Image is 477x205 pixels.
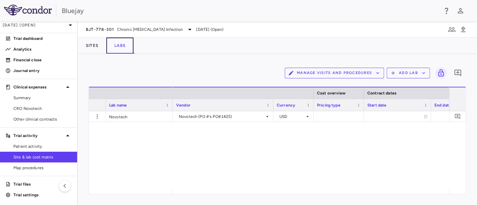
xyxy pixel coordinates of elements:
span: Summary [13,95,72,101]
p: Journal entry [13,68,72,74]
div: Novotech (PO #'s PO#1425) [179,111,265,122]
p: Financial close [13,57,72,63]
span: Lab name [109,103,127,108]
p: Trial activity [13,133,64,139]
p: Clinical expenses [13,84,64,90]
span: Other clinical contracts [13,116,72,122]
p: Analytics [13,46,72,52]
button: Add comment [453,112,462,121]
span: End date [434,103,451,108]
span: Lock grid [433,67,447,79]
button: Sites [78,38,106,54]
div: Novotech [106,111,173,122]
button: Add comment [452,67,464,79]
span: Patient activity [13,143,72,149]
span: Chronic [MEDICAL_DATA] Infection [117,26,183,32]
p: Trial dashboard [13,36,72,42]
div: Bluejay [62,6,438,16]
button: Add Lab [387,68,430,78]
span: CRO Novotech [13,106,72,112]
p: Trial files [13,181,72,187]
span: [DATE] (Open) [197,26,224,32]
span: Map procedures [13,165,72,171]
span: Currency [277,103,295,108]
span: BJT-778-301 [86,27,114,32]
div: USD [279,111,305,122]
span: Start date [367,103,387,108]
svg: Add comment [454,69,462,77]
button: Labs [106,38,134,54]
img: logo-full-SnFGN8VE.png [4,5,52,15]
span: Site & lab cost matrix [13,154,72,160]
span: Contract dates [367,91,396,95]
p: Trial settings [13,192,72,198]
svg: Add comment [455,113,461,120]
button: Manage Visits and Procedures [285,68,384,78]
span: Vendor [176,103,191,108]
span: Pricing type [317,103,340,108]
p: [DATE] (Open) [3,22,66,28]
span: Cost overview [317,91,346,95]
